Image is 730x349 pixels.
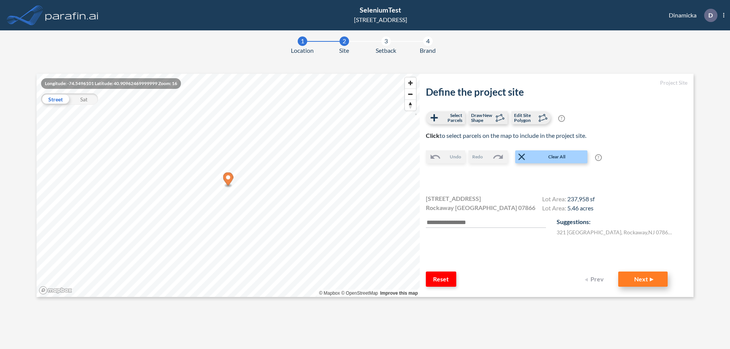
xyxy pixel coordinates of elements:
a: Improve this map [380,291,418,296]
div: 2 [340,36,349,46]
span: Location [291,46,314,55]
a: Mapbox [319,291,340,296]
span: Undo [450,153,461,160]
button: Prev [580,272,611,287]
div: Map marker [223,172,233,188]
span: to select parcels on the map to include in the project site. [426,132,586,139]
span: SeleniumTest [360,6,401,14]
span: ? [595,154,602,161]
h4: Lot Area: [542,195,595,204]
span: Draw New Shape [471,113,494,123]
p: D [708,12,713,19]
span: Site [339,46,349,55]
img: logo [44,8,100,23]
span: 5.46 acres [567,204,594,212]
div: Dinamicka [657,9,724,22]
div: Longitude: -74.5496101 Latitude: 40.90962469999999 Zoom: 16 [41,78,181,89]
button: Redo [468,150,508,163]
span: Brand [420,46,436,55]
button: Undo [426,150,465,163]
button: Zoom in [405,77,416,88]
h2: Define the project site [426,86,687,98]
b: Click [426,132,440,139]
button: Clear All [515,150,587,163]
h5: Project Site [426,80,687,86]
span: Setback [376,46,396,55]
span: Edit Site Polygon [514,113,536,123]
span: Clear All [527,153,587,160]
span: Rockaway [GEOGRAPHIC_DATA] 07866 [426,203,535,212]
button: Reset bearing to north [405,99,416,111]
label: 321 [GEOGRAPHIC_DATA] , Rockaway , NJ 07866 , US [557,228,674,236]
div: 3 [381,36,391,46]
canvas: Map [36,74,420,297]
span: ? [558,115,565,122]
div: 4 [423,36,433,46]
a: Mapbox homepage [39,286,72,295]
div: Street [41,93,70,105]
a: OpenStreetMap [341,291,378,296]
div: 1 [298,36,307,46]
div: Sat [70,93,98,105]
button: Reset [426,272,456,287]
span: [STREET_ADDRESS] [426,194,481,203]
h4: Lot Area: [542,204,595,213]
button: Next [618,272,668,287]
button: Zoom out [405,88,416,99]
span: 237,958 sf [567,195,595,202]
span: Redo [472,153,483,160]
span: Select Parcels [440,113,462,123]
p: Suggestions: [557,217,687,226]
div: [STREET_ADDRESS] [354,15,407,24]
